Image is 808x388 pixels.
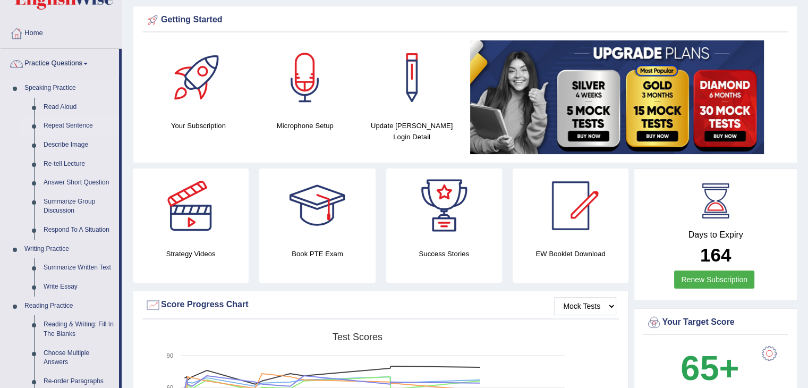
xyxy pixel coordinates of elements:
[364,120,460,142] h4: Update [PERSON_NAME] Login Detail
[39,344,119,372] a: Choose Multiple Answers
[646,230,785,240] h4: Days to Expiry
[20,297,119,316] a: Reading Practice
[674,271,754,289] a: Renew Subscription
[257,120,353,131] h4: Microphone Setup
[646,315,785,331] div: Your Target Score
[145,12,785,28] div: Getting Started
[470,40,764,154] img: small5.jpg
[259,248,375,259] h4: Book PTE Exam
[39,173,119,192] a: Answer Short Question
[20,79,119,98] a: Speaking Practice
[39,136,119,155] a: Describe Image
[145,297,616,313] div: Score Progress Chart
[513,248,628,259] h4: EW Booklet Download
[20,240,119,259] a: Writing Practice
[700,244,731,265] b: 164
[39,221,119,240] a: Respond To A Situation
[39,277,119,297] a: Write Essay
[386,248,502,259] h4: Success Stories
[39,192,119,221] a: Summarize Group Discussion
[39,116,119,136] a: Repeat Sentence
[39,155,119,174] a: Re-tell Lecture
[150,120,246,131] h4: Your Subscription
[1,49,119,75] a: Practice Questions
[39,98,119,117] a: Read Aloud
[133,248,249,259] h4: Strategy Videos
[1,19,122,45] a: Home
[167,352,173,359] text: 90
[333,332,382,342] tspan: Test scores
[681,349,739,387] b: 65+
[39,315,119,343] a: Reading & Writing: Fill In The Blanks
[39,258,119,277] a: Summarize Written Text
